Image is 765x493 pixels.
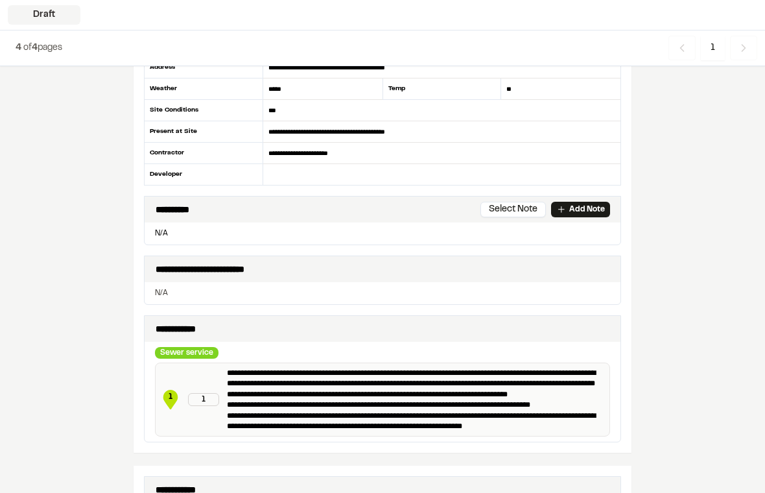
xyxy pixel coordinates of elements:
span: 4 [16,44,21,52]
span: 4 [32,44,38,52]
div: Developer [144,164,263,185]
div: 1 [188,393,219,406]
div: Address [144,57,263,78]
div: Sewer service [155,347,218,359]
div: Weather [144,78,263,100]
p: Add Note [569,204,605,215]
p: of pages [16,41,62,55]
div: Temp [383,78,502,100]
p: N/A [150,228,615,239]
div: Contractor [144,143,263,164]
div: Present at Site [144,121,263,143]
div: Site Conditions [144,100,263,121]
span: 1 [161,391,180,403]
button: Select Note [480,202,546,217]
p: N/A [155,287,610,299]
nav: Navigation [668,36,757,60]
div: Draft [8,5,80,25]
span: 1 [701,36,725,60]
